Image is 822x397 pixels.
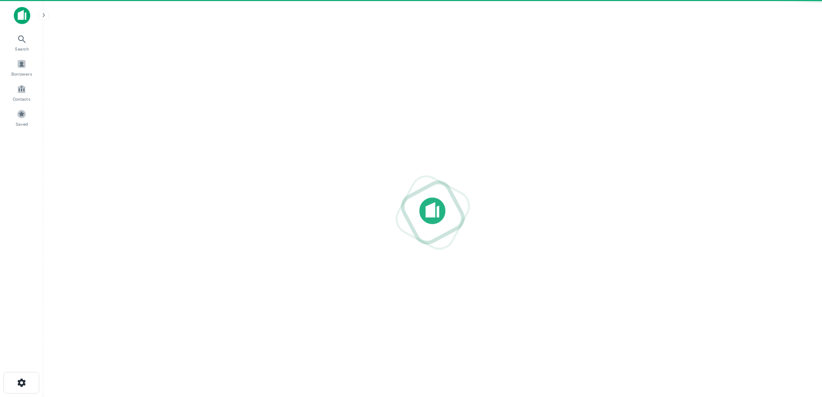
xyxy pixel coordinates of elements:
[13,95,30,102] span: Contacts
[15,45,29,52] span: Search
[3,106,41,129] a: Saved
[3,56,41,79] a: Borrowers
[3,31,41,54] a: Search
[16,121,28,127] span: Saved
[11,70,32,77] span: Borrowers
[14,7,30,24] img: capitalize-icon.png
[3,81,41,104] a: Contacts
[779,328,822,369] iframe: Chat Widget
